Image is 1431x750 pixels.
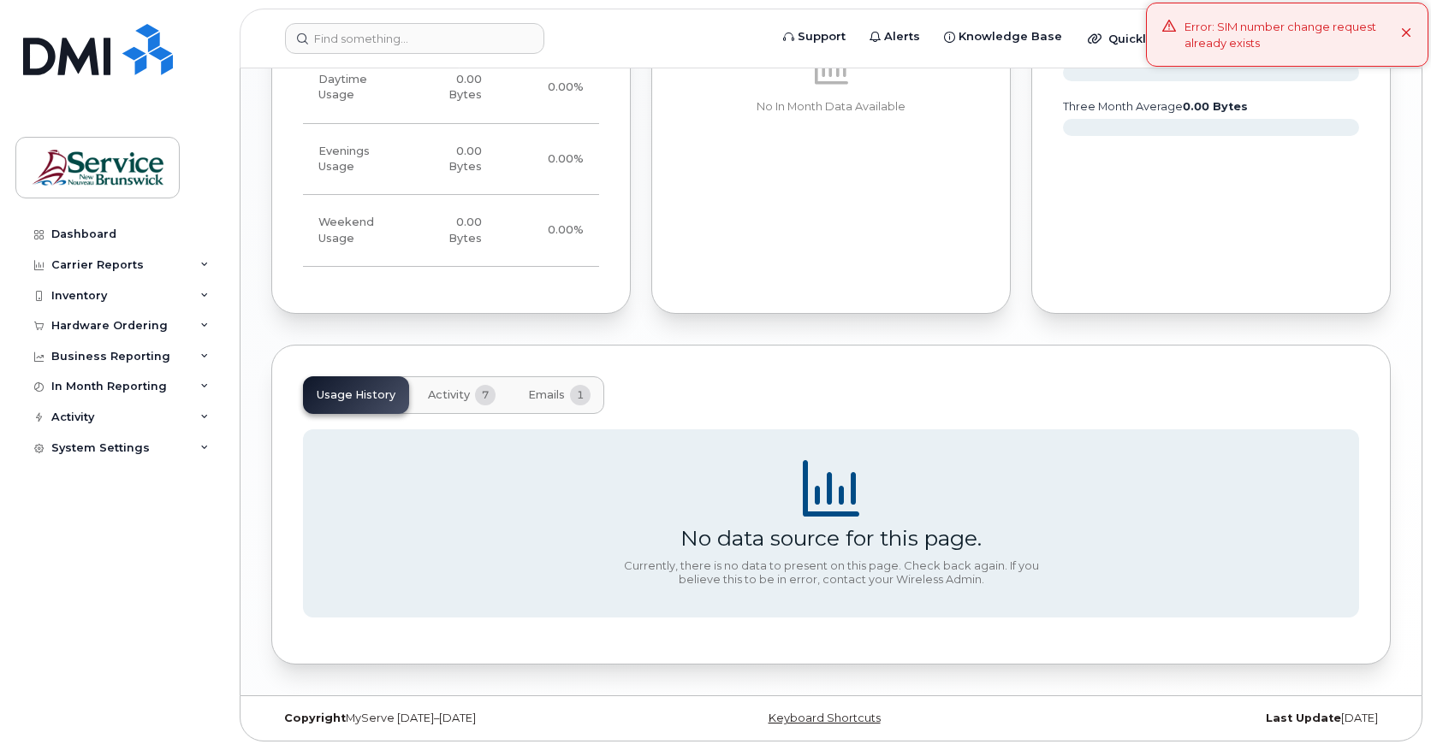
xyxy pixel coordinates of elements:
[497,195,599,267] td: 0.00%
[769,712,881,724] a: Keyboard Shortcuts
[407,195,497,267] td: 0.00 Bytes
[1266,712,1341,724] strong: Last Update
[475,385,496,405] span: 7
[932,20,1074,54] a: Knowledge Base
[1185,19,1401,50] div: Error: SIM number change request already exists
[497,124,599,196] td: 0.00%
[407,52,497,124] td: 0.00 Bytes
[303,195,599,267] tr: Friday from 6:00pm to Monday 8:00am
[798,28,846,45] span: Support
[1183,100,1248,113] tspan: 0.00 Bytes
[284,712,346,724] strong: Copyright
[959,28,1062,45] span: Knowledge Base
[303,195,407,267] td: Weekend Usage
[617,559,1045,586] div: Currently, there is no data to present on this page. Check back again. If you believe this to be ...
[271,712,644,725] div: MyServe [DATE]–[DATE]
[683,99,979,115] p: No In Month Data Available
[497,52,599,124] td: 0.00%
[528,388,565,402] span: Emails
[303,52,407,124] td: Daytime Usage
[1076,21,1201,56] div: Quicklinks
[407,124,497,196] td: 0.00 Bytes
[428,388,470,402] span: Activity
[858,20,932,54] a: Alerts
[285,23,544,54] input: Find something...
[570,385,591,405] span: 1
[680,525,982,551] div: No data source for this page.
[1018,712,1391,725] div: [DATE]
[884,28,920,45] span: Alerts
[303,124,407,196] td: Evenings Usage
[771,20,858,54] a: Support
[1062,100,1248,113] text: three month average
[303,124,599,196] tr: Weekdays from 6:00pm to 8:00am
[1108,32,1171,45] span: Quicklinks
